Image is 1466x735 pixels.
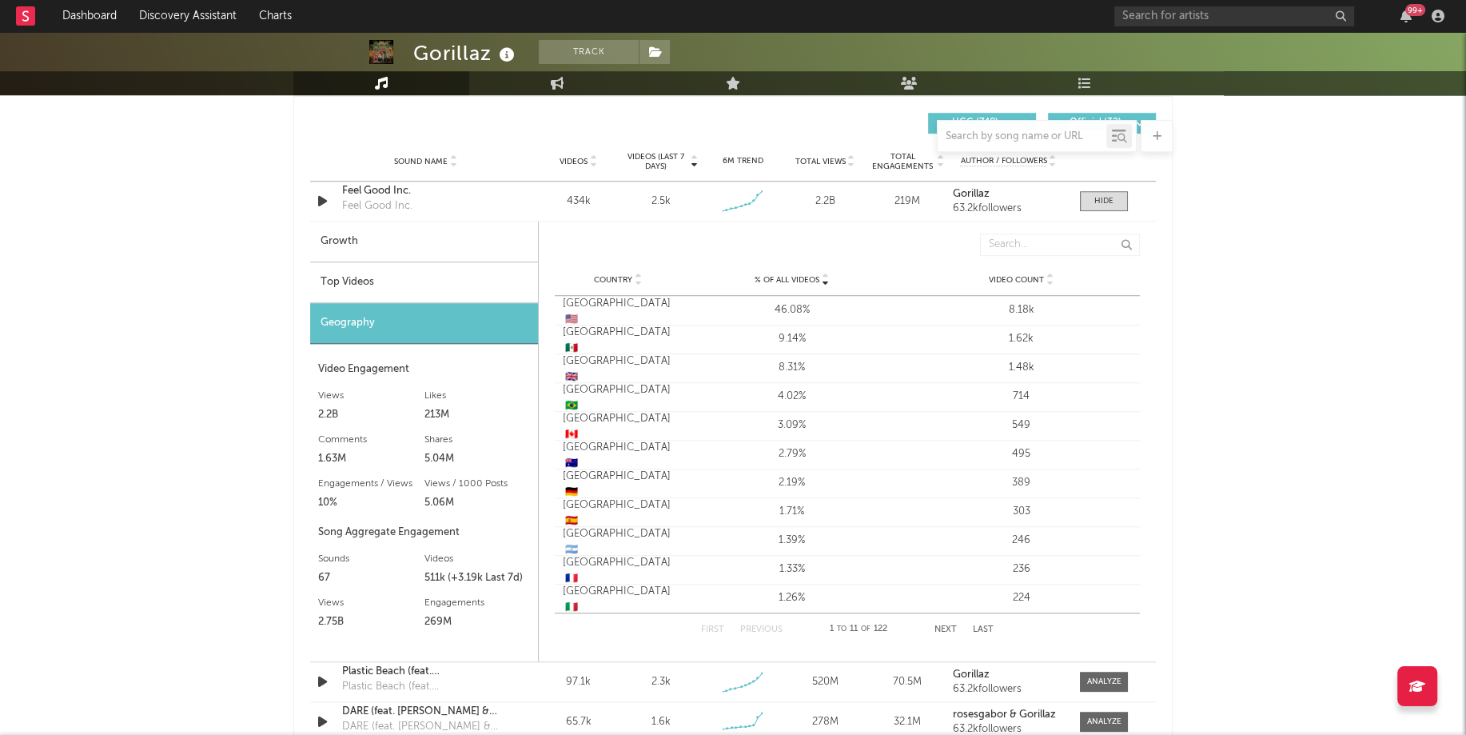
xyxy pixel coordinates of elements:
[424,493,531,513] div: 5.06M
[318,474,424,493] div: Engagements / Views
[342,183,509,199] a: Feel Good Inc.
[563,354,673,385] div: [GEOGRAPHIC_DATA]
[953,684,1064,695] div: 63.2k followers
[1405,4,1425,16] div: 99 +
[681,590,902,606] div: 1.26%
[681,561,902,577] div: 1.33%
[565,429,578,440] span: 🇨🇦
[318,493,424,513] div: 10%
[953,709,1064,721] a: rosesgabor & Gorillaz
[310,262,538,303] div: Top Videos
[1400,10,1412,22] button: 99+
[740,625,783,634] button: Previous
[1048,113,1156,134] button: Official(32)
[424,386,531,405] div: Likes
[934,625,957,634] button: Next
[651,194,670,210] div: 2.5k
[318,549,424,569] div: Sounds
[755,275,819,285] span: % of all Videos
[681,389,902,405] div: 4.02%
[788,674,862,690] div: 520M
[910,590,1132,606] div: 224
[938,130,1106,143] input: Search by song name or URL
[681,533,902,549] div: 1.39%
[681,360,902,376] div: 8.31%
[910,302,1132,318] div: 8.18k
[953,669,990,680] strong: Gorillaz
[870,152,935,171] span: Total Engagements
[342,198,412,214] div: Feel Good Inc.
[541,194,615,210] div: 434k
[565,545,578,555] span: 🇦🇷
[424,430,531,449] div: Shares
[424,549,531,569] div: Videos
[424,593,531,613] div: Engagements
[910,533,1132,549] div: 246
[563,296,673,327] div: [GEOGRAPHIC_DATA]
[563,411,673,442] div: [GEOGRAPHIC_DATA]
[870,194,945,210] div: 219M
[681,504,902,520] div: 1.71%
[342,719,509,735] div: DARE (feat. [PERSON_NAME] & Roses Gabor)
[565,314,578,325] span: 🇺🇸
[541,714,615,730] div: 65.7k
[788,714,862,730] div: 278M
[973,625,994,634] button: Last
[565,487,578,497] span: 🇩🇪
[342,664,509,680] a: Plastic Beach (feat. [PERSON_NAME] and [PERSON_NAME])
[910,389,1132,405] div: 714
[815,620,902,639] div: 1 11 122
[953,669,1064,681] a: Gorillaz
[910,504,1132,520] div: 303
[560,157,588,166] span: Videos
[565,573,578,584] span: 🇫🇷
[318,523,530,542] div: Song Aggregate Engagement
[910,331,1132,347] div: 1.62k
[563,497,673,529] div: [GEOGRAPHIC_DATA]
[623,152,688,171] span: Videos (last 7 days)
[563,584,673,615] div: [GEOGRAPHIC_DATA]
[980,234,1140,256] input: Search...
[563,440,673,471] div: [GEOGRAPHIC_DATA]
[706,155,780,167] div: 6M Trend
[953,709,1056,720] strong: rosesgabor & Gorillaz
[413,40,519,66] div: Gorillaz
[953,203,1064,214] div: 63.2k followers
[565,343,578,354] span: 🇲🇽
[910,561,1132,577] div: 236
[953,189,1064,200] a: Gorillaz
[788,194,862,210] div: 2.2B
[318,386,424,405] div: Views
[394,157,448,166] span: Sound Name
[681,417,902,433] div: 3.09%
[701,625,724,634] button: First
[910,417,1132,433] div: 549
[318,613,424,632] div: 2.75B
[928,113,1036,134] button: UGC(748)
[989,275,1044,285] span: Video Count
[565,602,578,613] span: 🇮🇹
[938,118,1012,128] span: UGC ( 748 )
[424,613,531,632] div: 269M
[681,302,902,318] div: 46.08%
[910,446,1132,462] div: 495
[681,475,902,491] div: 2.19%
[795,157,846,166] span: Total Views
[870,714,945,730] div: 32.1M
[541,674,615,690] div: 97.1k
[318,405,424,425] div: 2.2B
[565,458,578,469] span: 🇦🇺
[870,674,945,690] div: 70.5M
[861,625,870,633] span: of
[651,714,670,730] div: 1.6k
[539,40,639,64] button: Track
[565,516,578,526] span: 🇪🇸
[342,679,509,695] div: Plastic Beach (feat. [PERSON_NAME] and [PERSON_NAME])
[424,405,531,425] div: 213M
[910,475,1132,491] div: 389
[310,222,538,262] div: Growth
[318,360,530,379] div: Video Engagement
[342,704,509,720] a: DARE (feat. [PERSON_NAME] & Roses Gabor)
